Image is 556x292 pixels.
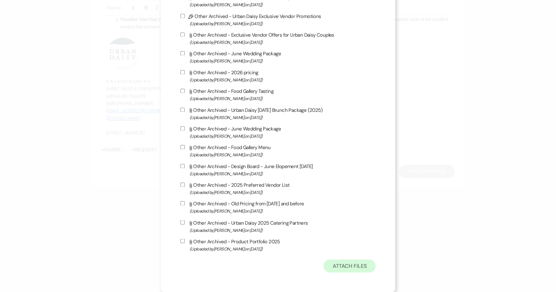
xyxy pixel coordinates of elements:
[190,114,376,121] span: (Uploaded by [PERSON_NAME] on [DATE] )
[180,220,185,224] input: Other Archived - Urban Daisy 2025 Catering Partners(Uploaded by[PERSON_NAME]on [DATE])
[180,126,185,130] input: Other Archived - June Wedding Package(Uploaded by[PERSON_NAME]on [DATE])
[190,76,376,84] span: (Uploaded by [PERSON_NAME] on [DATE] )
[180,12,376,27] label: Other Archived - Urban Daisy Exclusive Vendor Promotions
[180,181,376,196] label: Other Archived - 2025 Preferred Vendor List
[190,189,376,196] span: (Uploaded by [PERSON_NAME] on [DATE] )
[190,1,376,9] span: (Uploaded by [PERSON_NAME] on [DATE] )
[180,106,376,121] label: Other Archived - Urban Daisy [DATE] Brunch Package (2025)
[190,132,376,140] span: (Uploaded by [PERSON_NAME] on [DATE] )
[180,108,185,112] input: Other Archived - Urban Daisy [DATE] Brunch Package (2025)(Uploaded by[PERSON_NAME]on [DATE])
[180,145,185,149] input: Other Archived - Food Gallery Menu(Uploaded by[PERSON_NAME]on [DATE])
[190,20,376,27] span: (Uploaded by [PERSON_NAME] on [DATE] )
[180,68,376,84] label: Other Archived - 2026 pricing
[180,31,376,46] label: Other Archived - Exclusive Vendor Offers for Urban Daisy Couples
[180,49,376,65] label: Other Archived - June Wedding Package
[180,89,185,93] input: Other Archived - Food Gallery Tasting(Uploaded by[PERSON_NAME]on [DATE])
[180,237,376,252] label: Other Archived - Product Portfolio 2025
[180,239,185,243] input: Other Archived - Product Portfolio 2025(Uploaded by[PERSON_NAME]on [DATE])
[180,199,376,215] label: Other Archived - Old Pricing from [DATE] and before
[180,162,376,178] label: Other Archived - Design Board - June Elopement [DATE]
[180,32,185,37] input: Other Archived - Exclusive Vendor Offers for Urban Daisy Couples(Uploaded by[PERSON_NAME]on [DATE])
[190,245,376,252] span: (Uploaded by [PERSON_NAME] on [DATE] )
[180,87,376,102] label: Other Archived - Food Gallery Tasting
[180,164,185,168] input: Other Archived - Design Board - June Elopement [DATE](Uploaded by[PERSON_NAME]on [DATE])
[190,226,376,234] span: (Uploaded by [PERSON_NAME] on [DATE] )
[180,218,376,234] label: Other Archived - Urban Daisy 2025 Catering Partners
[180,182,185,187] input: Other Archived - 2025 Preferred Vendor List(Uploaded by[PERSON_NAME]on [DATE])
[180,70,185,74] input: Other Archived - 2026 pricing(Uploaded by[PERSON_NAME]on [DATE])
[180,143,376,159] label: Other Archived - Food Gallery Menu
[190,207,376,215] span: (Uploaded by [PERSON_NAME] on [DATE] )
[190,170,376,178] span: (Uploaded by [PERSON_NAME] on [DATE] )
[190,57,376,65] span: (Uploaded by [PERSON_NAME] on [DATE] )
[180,201,185,205] input: Other Archived - Old Pricing from [DATE] and before(Uploaded by[PERSON_NAME]on [DATE])
[180,125,376,140] label: Other Archived - June Wedding Package
[180,51,185,55] input: Other Archived - June Wedding Package(Uploaded by[PERSON_NAME]on [DATE])
[190,151,376,159] span: (Uploaded by [PERSON_NAME] on [DATE] )
[180,14,185,18] input: Other Archived - Urban Daisy Exclusive Vendor Promotions(Uploaded by[PERSON_NAME]on [DATE])
[190,95,376,102] span: (Uploaded by [PERSON_NAME] on [DATE] )
[324,259,376,272] button: Attach Files
[190,39,376,46] span: (Uploaded by [PERSON_NAME] on [DATE] )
